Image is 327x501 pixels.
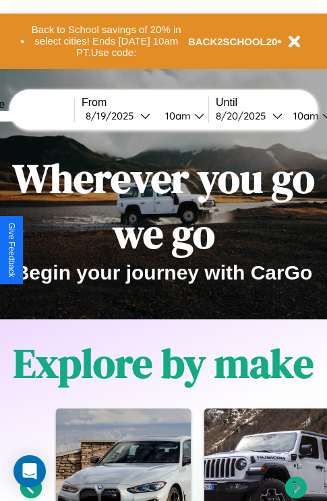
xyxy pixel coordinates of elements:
[287,109,322,122] div: 10am
[158,109,194,122] div: 10am
[188,36,278,47] b: BACK2SCHOOL20
[82,109,154,123] button: 8/19/2025
[13,455,46,487] div: Open Intercom Messenger
[86,109,140,122] div: 8 / 19 / 2025
[154,109,208,123] button: 10am
[7,223,16,278] div: Give Feedback
[25,20,188,62] button: Back to School savings of 20% in select cities! Ends [DATE] 10am PT.Use code:
[13,336,314,391] h1: Explore by make
[82,97,208,109] label: From
[216,109,272,122] div: 8 / 20 / 2025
